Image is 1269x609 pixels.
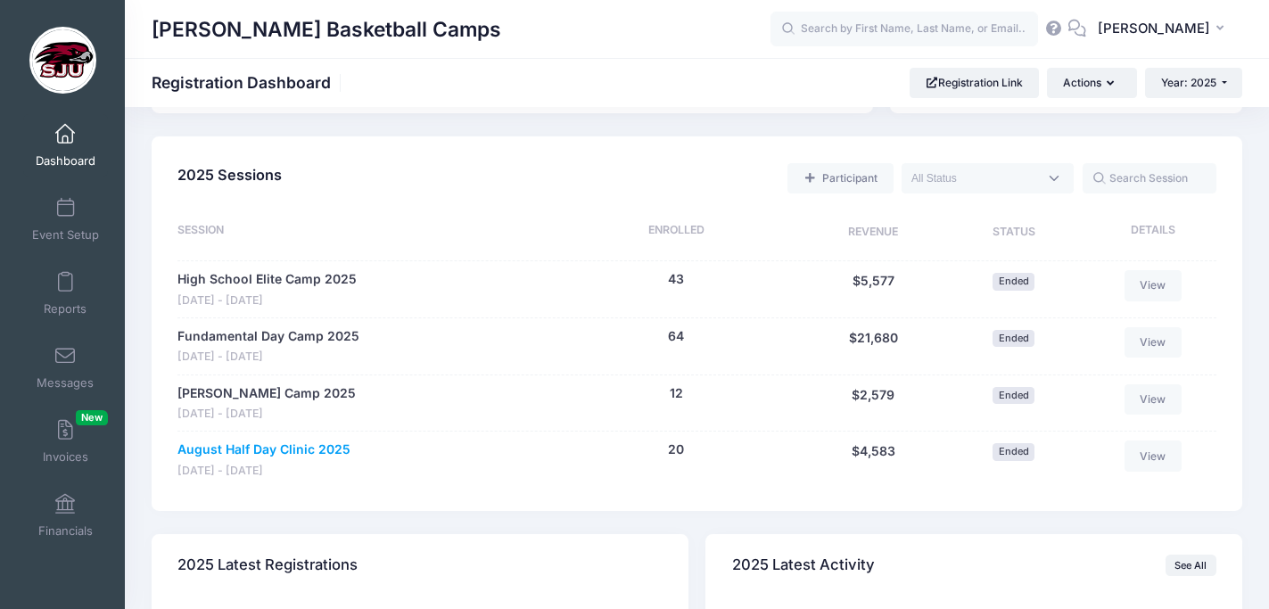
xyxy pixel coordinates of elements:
span: [DATE] - [DATE] [177,349,359,366]
button: 20 [668,440,684,459]
a: August Half Day Clinic 2025 [177,440,350,459]
a: Dashboard [23,114,108,177]
button: Year: 2025 [1145,68,1242,98]
img: Cindy Griffin Basketball Camps [29,27,96,94]
button: 64 [668,327,684,346]
button: 43 [668,270,684,289]
a: [PERSON_NAME] Camp 2025 [177,384,356,403]
a: View [1125,440,1182,471]
a: View [1125,327,1182,358]
button: [PERSON_NAME] [1086,9,1242,50]
span: 2025 Sessions [177,166,282,184]
span: Invoices [43,449,88,465]
div: $5,577 [801,270,946,309]
span: Ended [993,330,1034,347]
span: New [76,410,108,425]
a: Reports [23,262,108,325]
a: High School Elite Camp 2025 [177,270,357,289]
h4: 2025 Latest Registrations [177,540,358,591]
a: View [1125,384,1182,415]
span: Year: 2025 [1161,76,1216,89]
a: Add a new manual registration [787,163,893,193]
div: Session [177,222,551,243]
span: Ended [993,387,1034,404]
h1: [PERSON_NAME] Basketball Camps [152,9,501,50]
a: InvoicesNew [23,410,108,473]
span: Event Setup [32,227,99,243]
a: Event Setup [23,188,108,251]
span: [DATE] - [DATE] [177,463,350,480]
a: Messages [23,336,108,399]
span: Ended [993,443,1034,460]
span: Financials [38,523,93,539]
div: Status [946,222,1081,243]
textarea: Search [911,170,1038,186]
span: Dashboard [36,153,95,169]
div: Revenue [801,222,946,243]
input: Search by First Name, Last Name, or Email... [770,12,1038,47]
div: $2,579 [801,384,946,423]
h4: 2025 Latest Activity [732,540,875,591]
a: Fundamental Day Camp 2025 [177,327,359,346]
div: $4,583 [801,440,946,479]
button: 12 [670,384,683,403]
a: View [1125,270,1182,300]
span: [DATE] - [DATE] [177,292,357,309]
a: Financials [23,484,108,547]
a: See All [1166,555,1216,576]
h1: Registration Dashboard [152,73,346,92]
button: Actions [1047,68,1136,98]
a: Registration Link [910,68,1039,98]
span: [PERSON_NAME] [1098,19,1210,38]
span: Reports [44,301,87,317]
input: Search Session [1083,163,1216,193]
span: [DATE] - [DATE] [177,406,356,423]
div: Enrolled [552,222,801,243]
span: Ended [993,273,1034,290]
div: Details [1081,222,1215,243]
div: $21,680 [801,327,946,366]
span: Messages [37,375,94,391]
